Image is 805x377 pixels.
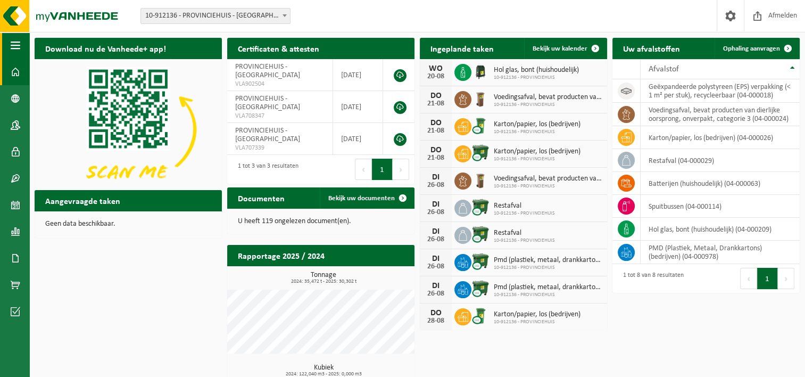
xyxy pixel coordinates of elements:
td: [DATE] [333,91,383,123]
a: Ophaling aanvragen [715,38,799,59]
div: 26-08 [425,263,446,271]
span: 10-912136 - PROVINCIEHUIS [494,156,580,162]
div: DI [425,227,446,236]
a: Bekijk uw kalender [524,38,606,59]
span: 10-912136 - PROVINCIEHUIS [494,75,579,81]
div: 28-08 [425,317,446,325]
span: 10-912136 - PROVINCIEHUIS [494,265,602,271]
button: 1 [757,268,778,289]
span: VLA902504 [235,80,325,88]
span: Karton/papier, los (bedrijven) [494,120,580,129]
div: DI [425,200,446,209]
span: PROVINCIEHUIS - [GEOGRAPHIC_DATA] [235,127,300,143]
div: WO [425,64,446,73]
img: WB-0140-HPE-BN-01 [471,89,489,108]
span: Bekijk uw kalender [533,45,587,52]
button: Previous [740,268,757,289]
span: PROVINCIEHUIS - [GEOGRAPHIC_DATA] [235,95,300,111]
h2: Documenten [227,187,295,208]
span: Pmd (plastiek, metaal, drankkartons) (bedrijven) [494,283,602,292]
td: [DATE] [333,59,383,91]
div: 26-08 [425,182,446,189]
div: DO [425,119,446,127]
td: geëxpandeerde polystyreen (EPS) verpakking (< 1 m² per stuk), recycleerbaar (04-000018) [641,79,800,103]
span: 10-912136 - PROVINCIEHUIS [494,102,602,108]
p: Geen data beschikbaar. [45,220,211,228]
h3: Tonnage [233,272,414,284]
div: DI [425,173,446,182]
div: 26-08 [425,290,446,298]
span: VLA708347 [235,112,325,120]
span: Restafval [494,202,555,210]
img: WB-0240-CU [471,307,489,325]
span: PROVINCIEHUIS - [GEOGRAPHIC_DATA] [235,63,300,79]
p: U heeft 119 ongelezen document(en). [238,218,404,225]
span: Ophaling aanvragen [723,45,780,52]
img: WB-1100-CU [471,144,489,162]
button: Previous [355,159,372,180]
td: hol glas, bont (huishoudelijk) (04-000209) [641,218,800,241]
span: Restafval [494,229,555,237]
span: 10-912136 - PROVINCIEHUIS [494,319,580,325]
span: Voedingsafval, bevat producten van dierlijke oorsprong, onverpakt, categorie 3 [494,175,602,183]
td: [DATE] [333,123,383,155]
h2: Aangevraagde taken [35,190,131,211]
h2: Uw afvalstoffen [612,38,691,59]
span: Bekijk uw documenten [328,195,395,202]
div: 1 tot 8 van 8 resultaten [618,267,684,290]
span: 10-912136 - PROVINCIEHUIS [494,237,555,244]
div: DO [425,92,446,100]
img: WB-0140-HPE-BN-01 [471,171,489,189]
span: 10-912136 - PROVINCIEHUIS - ANTWERPEN [141,9,290,23]
h2: Rapportage 2025 / 2024 [227,245,335,266]
span: Afvalstof [649,65,679,73]
span: 2024: 35,472 t - 2025: 30,302 t [233,279,414,284]
button: 1 [372,159,393,180]
div: 21-08 [425,127,446,135]
span: 10-912136 - PROVINCIEHUIS - ANTWERPEN [140,8,291,24]
div: DI [425,255,446,263]
div: DI [425,282,446,290]
img: Download de VHEPlus App [35,59,222,200]
img: WB-1100-CU [471,252,489,271]
td: voedingsafval, bevat producten van dierlijke oorsprong, onverpakt, categorie 3 (04-000024) [641,103,800,126]
div: DO [425,309,446,317]
div: 26-08 [425,209,446,216]
img: WB-1100-CU [471,225,489,243]
span: Voedingsafval, bevat producten van dierlijke oorsprong, onverpakt, categorie 3 [494,93,602,102]
div: 21-08 [425,154,446,162]
span: 10-912136 - PROVINCIEHUIS [494,129,580,135]
span: 2024: 122,040 m3 - 2025: 0,000 m3 [233,372,414,377]
button: Next [778,268,794,289]
div: 21-08 [425,100,446,108]
img: WB-1100-CU [471,280,489,298]
span: 10-912136 - PROVINCIEHUIS [494,210,555,217]
td: spuitbussen (04-000114) [641,195,800,218]
span: Hol glas, bont (huishoudelijk) [494,66,579,75]
img: WB-0240-CU [471,117,489,135]
h2: Certificaten & attesten [227,38,330,59]
td: restafval (04-000029) [641,149,800,172]
img: CR-HR-1C-1000-PES-01 [471,62,489,80]
div: DO [425,146,446,154]
div: 20-08 [425,73,446,80]
div: 26-08 [425,236,446,243]
h3: Kubiek [233,364,414,377]
span: Karton/papier, los (bedrijven) [494,310,580,319]
td: batterijen (huishoudelijk) (04-000063) [641,172,800,195]
span: 10-912136 - PROVINCIEHUIS [494,292,602,298]
span: 10-912136 - PROVINCIEHUIS [494,183,602,190]
span: Karton/papier, los (bedrijven) [494,147,580,156]
img: WB-1100-CU [471,198,489,216]
h2: Download nu de Vanheede+ app! [35,38,177,59]
a: Bekijk rapportage [335,266,413,287]
div: 1 tot 3 van 3 resultaten [233,158,298,181]
span: Pmd (plastiek, metaal, drankkartons) (bedrijven) [494,256,602,265]
td: karton/papier, los (bedrijven) (04-000026) [641,126,800,149]
button: Next [393,159,409,180]
h2: Ingeplande taken [420,38,504,59]
a: Bekijk uw documenten [320,187,413,209]
span: VLA707339 [235,144,325,152]
td: PMD (Plastiek, Metaal, Drankkartons) (bedrijven) (04-000978) [641,241,800,264]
